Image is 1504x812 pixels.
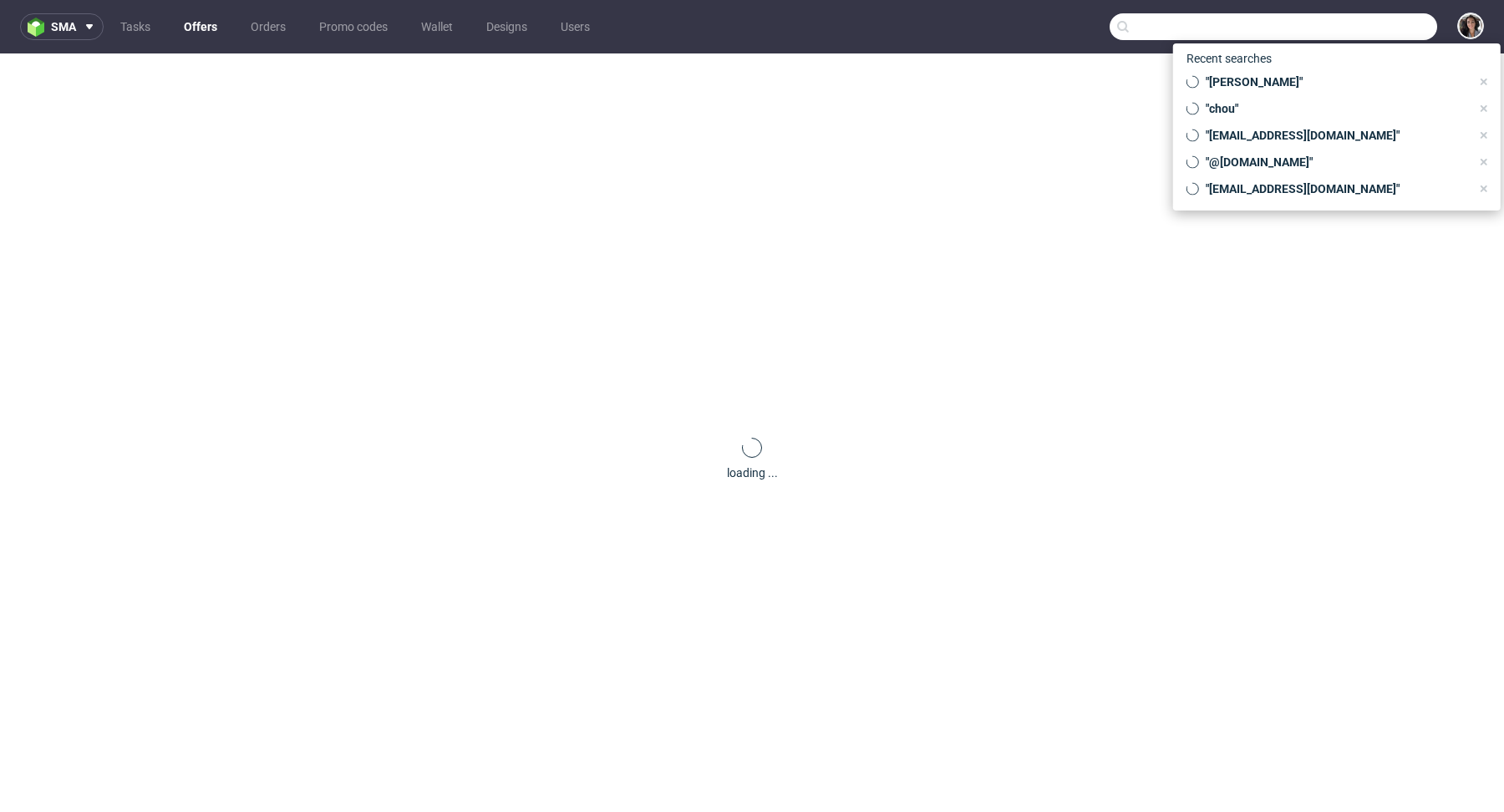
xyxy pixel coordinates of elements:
[476,13,537,40] a: Designs
[411,13,463,40] a: Wallet
[1459,14,1482,38] img: Moreno Martinez Cristina
[727,464,778,481] div: loading ...
[1199,154,1471,170] span: "@[DOMAIN_NAME]"
[1180,45,1278,72] span: Recent searches
[1199,100,1471,117] span: "chou"
[551,13,600,40] a: Users
[241,13,296,40] a: Orders
[1199,127,1471,144] span: "[EMAIL_ADDRESS][DOMAIN_NAME]"
[1199,74,1471,90] span: "[PERSON_NAME]"
[1199,180,1471,197] span: "[EMAIL_ADDRESS][DOMAIN_NAME]"
[51,21,76,33] span: sma
[174,13,227,40] a: Offers
[28,18,51,37] img: logo
[110,13,160,40] a: Tasks
[20,13,104,40] button: sma
[309,13,398,40] a: Promo codes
